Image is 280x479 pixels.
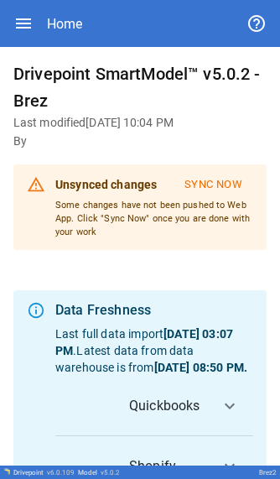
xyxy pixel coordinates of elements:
span: v 6.0.109 [47,469,75,476]
span: v 5.0.2 [101,469,120,476]
b: Unsynced changes [55,178,157,191]
h6: Drivepoint SmartModel™ v5.0.2 - Brez [13,60,267,114]
div: Drivepoint [13,469,75,476]
span: expand_more [220,396,240,416]
span: Shopify [129,456,206,476]
p: Last full data import . Latest data from data warehouse is from [55,325,253,376]
h6: Last modified [DATE] 10:04 PM [13,114,267,133]
button: data_logoQuickbooks [55,376,253,436]
div: Brez2 [259,469,277,476]
span: Quickbooks [129,396,206,416]
div: Data Freshness [55,300,253,320]
div: Model [78,469,120,476]
img: Drivepoint [3,468,10,475]
p: Some changes have not been pushed to Web App. Click "Sync Now" once you are done with your work [55,199,253,238]
b: [DATE] 03:07 PM [55,327,233,357]
button: Sync Now [174,171,253,199]
span: expand_more [220,456,240,476]
img: data_logo [82,393,109,419]
h6: By [13,133,267,151]
div: Home [47,16,82,32]
b: [DATE] 08:50 PM . [154,361,247,374]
